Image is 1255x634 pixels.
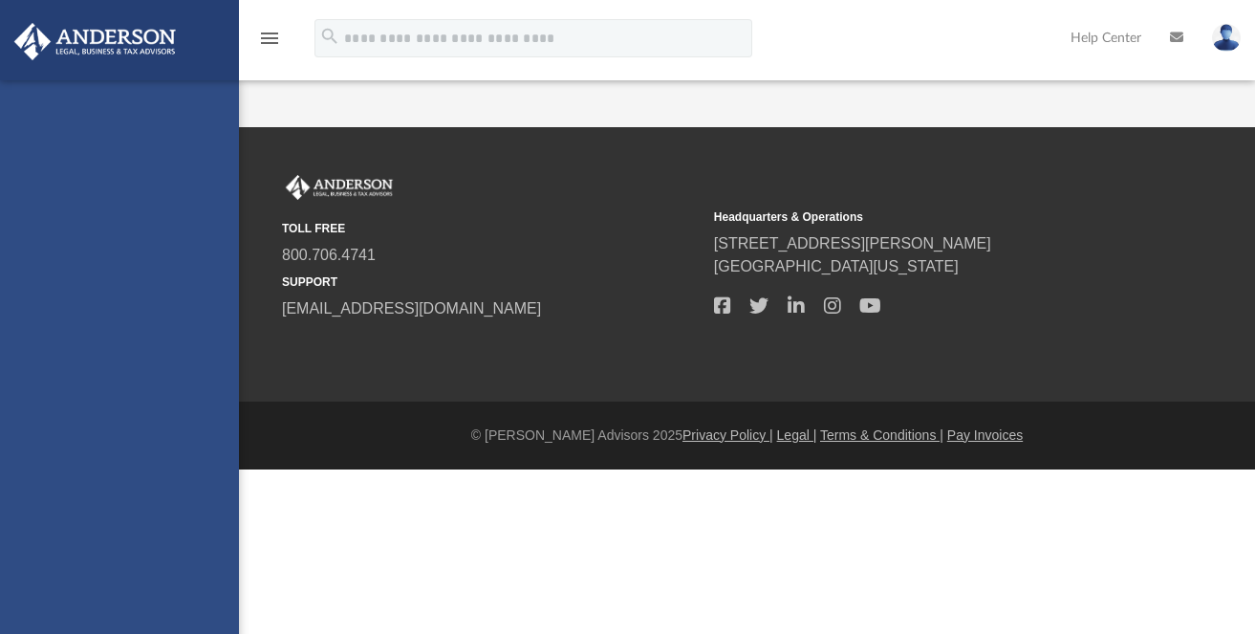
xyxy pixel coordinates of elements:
[282,220,701,237] small: TOLL FREE
[682,427,773,443] a: Privacy Policy |
[820,427,943,443] a: Terms & Conditions |
[282,300,541,317] a: [EMAIL_ADDRESS][DOMAIN_NAME]
[319,26,340,47] i: search
[239,426,1255,446] div: © [PERSON_NAME] Advisors 2025
[947,427,1023,443] a: Pay Invoices
[714,208,1133,226] small: Headquarters & Operations
[258,27,281,50] i: menu
[282,273,701,291] small: SUPPORT
[282,247,376,263] a: 800.706.4741
[1212,24,1241,52] img: User Pic
[777,427,817,443] a: Legal |
[714,258,959,274] a: [GEOGRAPHIC_DATA][US_STATE]
[258,36,281,50] a: menu
[714,235,991,251] a: [STREET_ADDRESS][PERSON_NAME]
[9,23,182,60] img: Anderson Advisors Platinum Portal
[282,175,397,200] img: Anderson Advisors Platinum Portal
